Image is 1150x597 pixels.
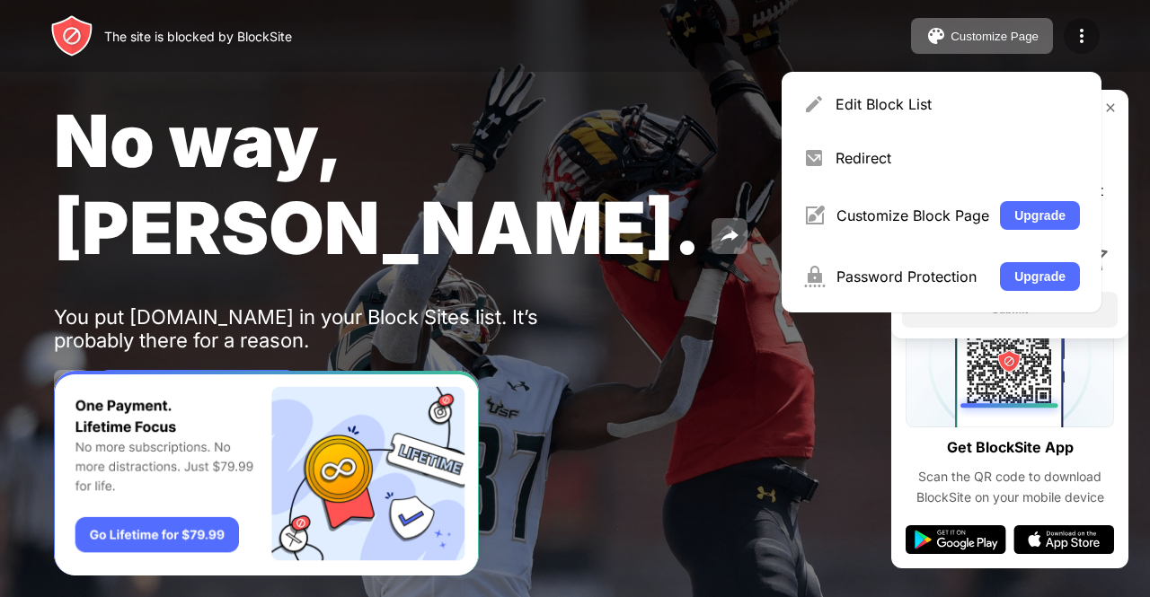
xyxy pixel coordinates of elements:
[925,25,947,47] img: pallet.svg
[1013,525,1114,554] img: app-store.svg
[836,268,989,285] div: Password Protection
[951,30,1039,43] div: Customize Page
[719,225,740,247] img: share.svg
[803,205,826,226] img: menu-customize.svg
[836,206,989,224] div: Customize Block Page
[911,18,1053,54] button: Customize Page
[54,371,479,576] iframe: Banner
[101,370,294,406] button: Password Protection
[836,149,1080,167] div: Redirect
[1071,25,1092,47] img: menu-icon.svg
[906,525,1006,554] img: google-play.svg
[104,29,292,44] div: The site is blocked by BlockSite
[836,95,1080,113] div: Edit Block List
[803,266,826,287] img: menu-password.svg
[1103,101,1118,115] img: rate-us-close.svg
[1000,262,1080,291] button: Upgrade
[1000,201,1080,230] button: Upgrade
[803,93,825,115] img: menu-pencil.svg
[50,14,93,57] img: header-logo.svg
[803,147,825,169] img: menu-redirect.svg
[54,97,701,271] span: No way, [PERSON_NAME].
[54,305,609,352] div: You put [DOMAIN_NAME] in your Block Sites list. It’s probably there for a reason.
